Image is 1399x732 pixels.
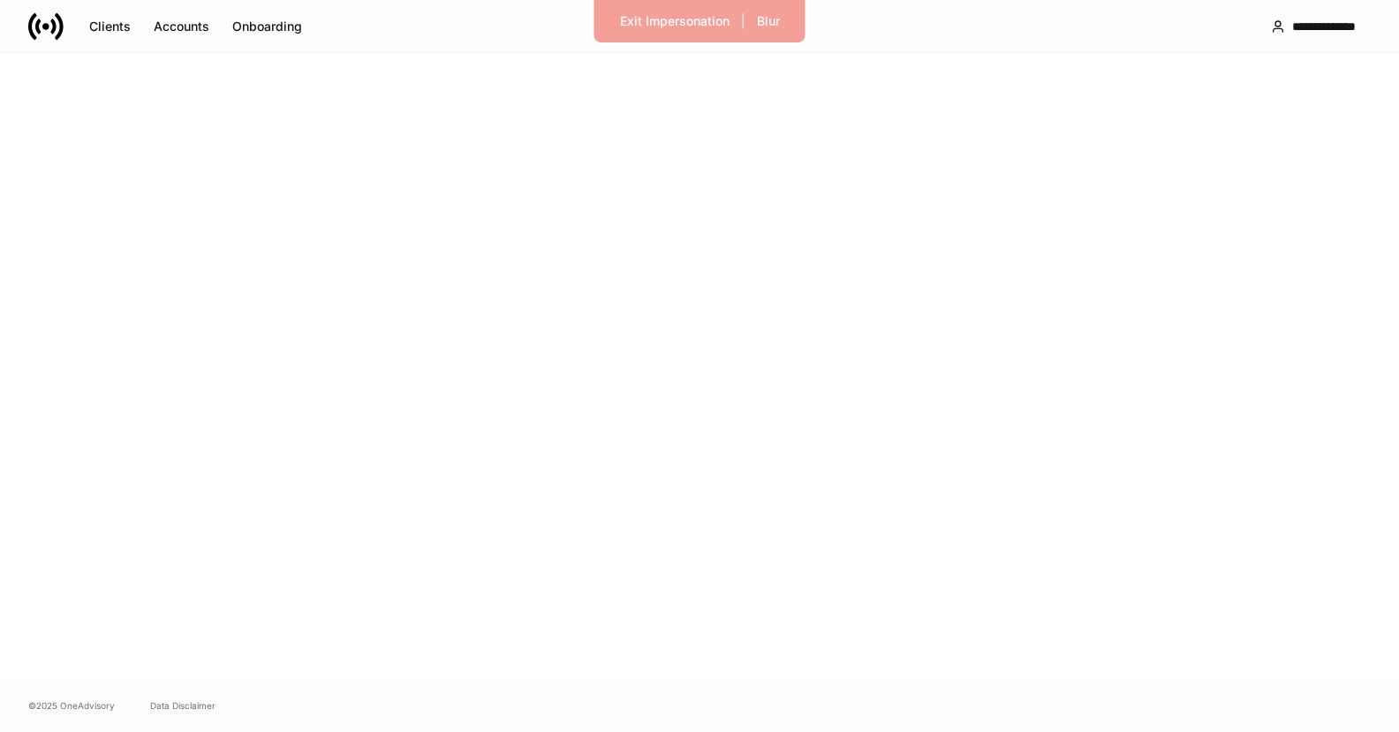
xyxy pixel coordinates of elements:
div: Onboarding [232,20,302,33]
div: Clients [89,20,131,33]
button: Onboarding [221,12,314,41]
div: Blur [757,15,780,27]
a: Data Disclaimer [150,698,216,713]
button: Exit Impersonation [609,7,741,35]
span: © 2025 OneAdvisory [28,698,115,713]
button: Clients [78,12,142,41]
button: Blur [745,7,791,35]
button: Accounts [142,12,221,41]
div: Exit Impersonation [620,15,730,27]
div: Accounts [154,20,209,33]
